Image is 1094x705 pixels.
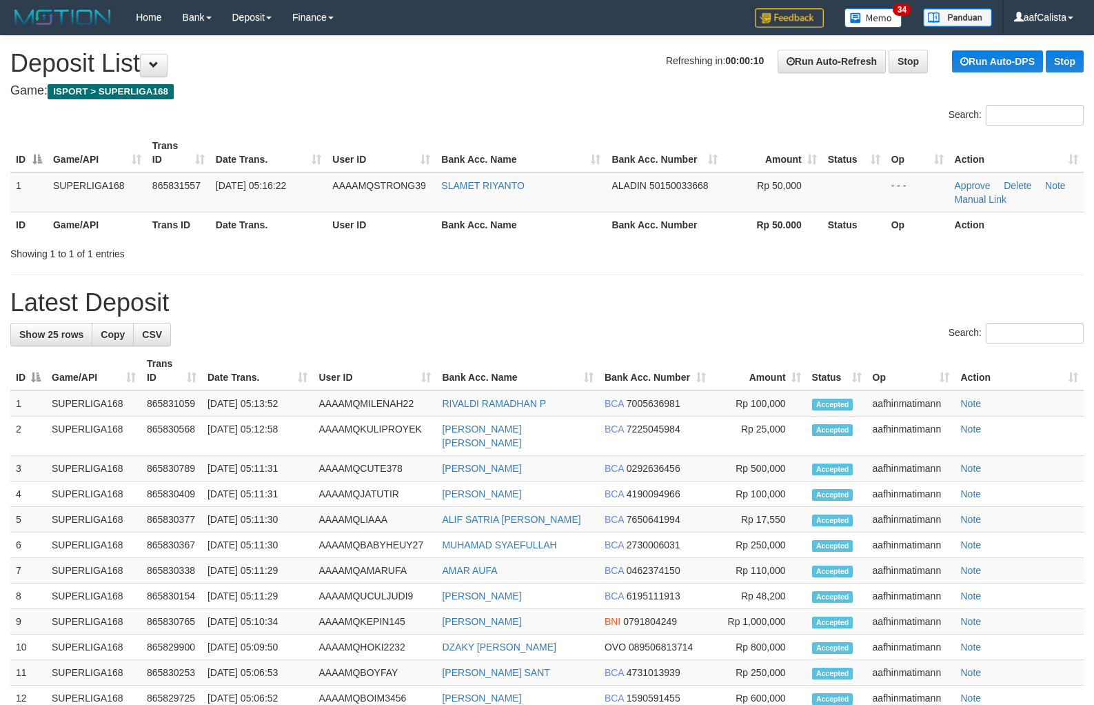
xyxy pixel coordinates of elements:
td: SUPERLIGA168 [46,533,141,558]
td: AAAAMQKEPIN145 [313,609,436,635]
td: AAAAMQAMARUFA [313,558,436,584]
td: 865830253 [141,660,202,686]
span: BCA [605,539,624,550]
td: 865830377 [141,507,202,533]
th: Date Trans.: activate to sort column ascending [202,351,314,390]
a: [PERSON_NAME] [442,693,521,704]
span: OVO [605,642,626,653]
th: ID: activate to sort column descending [10,351,46,390]
th: Date Trans.: activate to sort column ascending [210,133,327,172]
td: [DATE] 05:11:29 [202,558,314,584]
td: [DATE] 05:09:50 [202,635,314,660]
span: ISPORT > SUPERLIGA168 [48,84,174,99]
span: Copy 7005636981 to clipboard [627,398,680,409]
th: Status: activate to sort column ascending [807,351,867,390]
a: Note [1045,180,1066,191]
td: SUPERLIGA168 [46,456,141,481]
td: [DATE] 05:12:58 [202,417,314,456]
td: Rp 800,000 [711,635,807,660]
td: [DATE] 05:06:53 [202,660,314,686]
td: aafhinmatimann [867,456,955,481]
th: Rp 50.000 [723,212,822,237]
td: 865829900 [141,635,202,660]
td: Rp 250,000 [711,533,807,558]
td: SUPERLIGA168 [46,481,141,507]
span: AAAAMQSTRONG39 [332,180,425,191]
td: 10 [10,635,46,660]
td: 865830154 [141,584,202,609]
a: Run Auto-DPS [952,50,1043,72]
td: aafhinmatimann [867,507,955,533]
span: Copy 7650641994 to clipboard [627,514,680,525]
span: Accepted [812,668,853,679]
td: SUPERLIGA168 [46,390,141,417]
a: Note [960,514,981,525]
a: ALIF SATRIA [PERSON_NAME] [442,514,580,525]
span: Accepted [812,642,853,654]
td: 4 [10,481,46,507]
span: BCA [605,398,624,409]
a: SLAMET RIYANTO [441,180,525,191]
a: [PERSON_NAME] SANT [442,667,549,678]
a: Note [960,398,981,409]
th: Date Trans. [210,212,327,237]
a: Note [960,616,981,627]
td: 2 [10,417,46,456]
td: AAAAMQUCULJUDI9 [313,584,436,609]
span: Copy 50150033668 to clipboard [649,180,709,191]
th: Action [949,212,1084,237]
th: Action: activate to sort column ascending [949,133,1084,172]
th: User ID: activate to sort column ascending [313,351,436,390]
span: BCA [605,667,624,678]
a: [PERSON_NAME] [442,488,521,499]
a: Note [960,590,981,602]
span: Copy 0462374150 to clipboard [627,565,680,576]
td: aafhinmatimann [867,635,955,660]
td: 1 [10,172,48,212]
span: Copy 1590591455 to clipboard [627,693,680,704]
span: Accepted [812,617,853,628]
span: Accepted [812,591,853,603]
th: Trans ID: activate to sort column ascending [147,133,210,172]
td: Rp 110,000 [711,558,807,584]
td: [DATE] 05:11:30 [202,507,314,533]
img: Button%20Memo.svg [844,8,902,28]
span: Copy [101,329,125,340]
span: BCA [605,424,624,435]
td: 8 [10,584,46,609]
h1: Latest Deposit [10,289,1084,317]
th: Op: activate to sort column ascending [886,133,949,172]
td: Rp 48,200 [711,584,807,609]
td: aafhinmatimann [867,390,955,417]
span: Copy 2730006031 to clipboard [627,539,680,550]
span: BCA [605,565,624,576]
span: Copy 4731013939 to clipboard [627,667,680,678]
a: Note [960,539,981,550]
input: Search: [986,105,1084,126]
td: aafhinmatimann [867,660,955,686]
a: [PERSON_NAME] [442,463,521,474]
a: [PERSON_NAME] [PERSON_NAME] [442,424,521,448]
td: AAAAMQBOYFAY [313,660,436,686]
td: AAAAMQCUTE378 [313,456,436,481]
a: Approve [955,180,991,191]
td: Rp 100,000 [711,481,807,507]
td: aafhinmatimann [867,533,955,558]
span: Accepted [812,566,853,577]
td: SUPERLIGA168 [46,417,141,456]
a: [PERSON_NAME] [442,590,521,602]
span: Show 25 rows [19,329,83,340]
a: Stop [889,50,928,73]
td: aafhinmatimann [867,584,955,609]
a: Note [960,565,981,576]
td: aafhinmatimann [867,481,955,507]
th: ID [10,212,48,237]
td: 6 [10,533,46,558]
a: Stop [1046,50,1084,72]
td: 1 [10,390,46,417]
th: Bank Acc. Number: activate to sort column ascending [606,133,723,172]
th: Game/API [48,212,147,237]
td: SUPERLIGA168 [46,660,141,686]
td: SUPERLIGA168 [46,507,141,533]
td: Rp 25,000 [711,417,807,456]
